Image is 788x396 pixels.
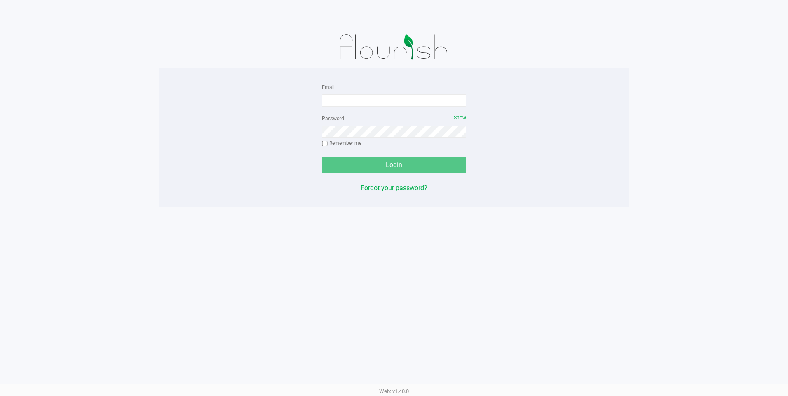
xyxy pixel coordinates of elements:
label: Password [322,115,344,122]
button: Forgot your password? [361,183,427,193]
input: Remember me [322,141,328,147]
label: Remember me [322,140,361,147]
span: Show [454,115,466,121]
span: Web: v1.40.0 [379,388,409,394]
label: Email [322,84,335,91]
